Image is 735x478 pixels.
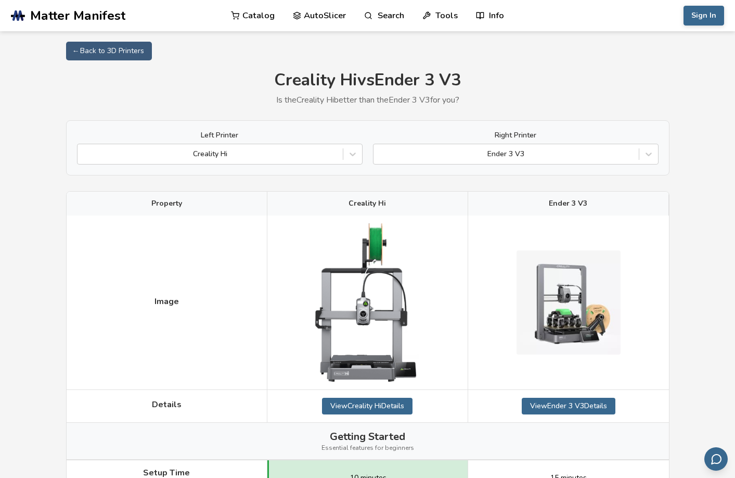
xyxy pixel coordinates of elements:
a: ViewEnder 3 V3Details [522,398,615,414]
label: Right Printer [373,131,659,140]
h1: Creality Hi vs Ender 3 V3 [66,71,669,90]
span: Setup Time [143,468,190,477]
button: Sign In [684,6,724,26]
span: Matter Manifest [30,8,125,23]
span: Creality Hi [349,199,386,208]
span: Image [154,297,179,306]
button: Send feedback via email [704,447,728,471]
p: Is the Creality Hi better than the Ender 3 V3 for you? [66,95,669,105]
a: ViewCreality HiDetails [322,398,412,414]
span: Getting Started [330,431,405,443]
img: Creality Hi [315,223,419,381]
input: Creality Hi [83,150,85,158]
span: Ender 3 V3 [549,199,587,208]
span: Property [151,199,182,208]
img: Ender 3 V3 [517,250,621,355]
a: ← Back to 3D Printers [66,42,152,60]
label: Left Printer [77,131,363,140]
input: Ender 3 V3 [379,150,381,158]
span: Details [152,400,182,409]
span: Essential features for beginners [321,445,414,452]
